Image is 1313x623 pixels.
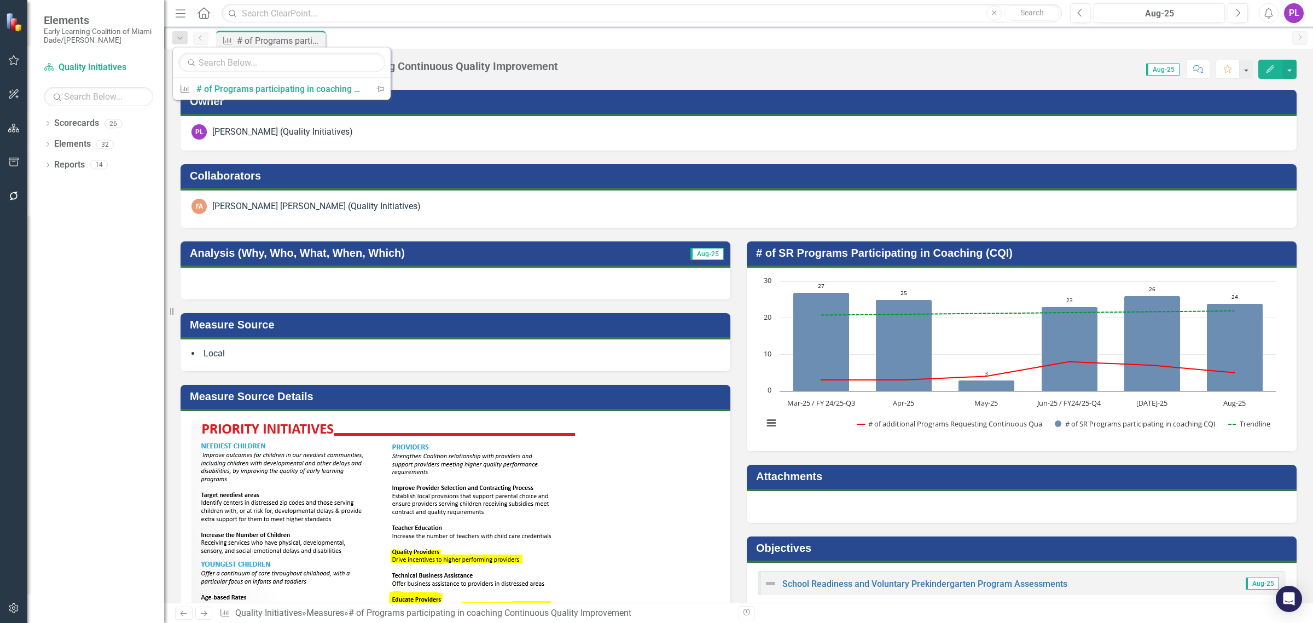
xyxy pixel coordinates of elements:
path: Mar-25 / FY 24/25-Q3, 27. # of SR Programs participating in coaching CQI. [793,293,850,391]
a: Scorecards [54,117,99,130]
span: Search [1020,8,1044,17]
button: View chart menu, Chart [763,415,778,430]
div: # of Programs participating in coaching Continuous Quality Improvement [196,82,363,96]
img: ClearPoint Strategy [5,13,25,32]
a: Reports [54,159,85,171]
text: 26 [1149,285,1155,293]
button: PL [1284,3,1304,23]
div: 32 [96,140,114,149]
a: Measures [306,608,344,618]
div: PL [191,124,207,140]
button: Show # of additional Programs Requesting Continuous Qua [857,419,1042,429]
div: 14 [90,160,108,170]
button: Search [1004,5,1059,21]
text: Jun-25 / FY24/25-Q4 [1036,398,1101,408]
text: 27 [818,282,824,290]
button: Aug-25 [1094,3,1225,23]
g: # of SR Programs participating in coaching CQI, series 2 of 3. Bar series with 6 bars. [793,293,1263,391]
path: Jun-25 / FY24/25-Q4, 23. # of SR Programs participating in coaching CQI. [1042,307,1098,391]
div: Open Intercom Messenger [1276,586,1302,612]
div: » » [219,607,730,620]
button: Show Trendline [1228,419,1271,429]
text: May-25 [974,398,998,408]
h3: # of SR Programs Participating in Coaching (CQI) [756,247,1291,259]
path: Aug-25, 24. # of SR Programs participating in coaching CQI. [1207,304,1263,391]
div: FA [191,199,207,214]
h3: Measure Source [190,319,725,331]
div: Chart. Highcharts interactive chart. [758,276,1286,440]
text: 0 [768,385,771,395]
text: Apr-25 [893,398,914,408]
h3: Measure Source Details [190,390,725,402]
h3: Attachments [756,470,1291,482]
text: 30 [764,275,771,285]
text: 20 [764,312,771,322]
a: # of Programs participating in coaching Continuous Quality Improvement [173,79,369,99]
text: 24 [1231,293,1238,301]
input: Search ClearPoint... [222,4,1062,23]
small: Early Learning Coalition of Miami Dade/[PERSON_NAME] [44,27,153,45]
div: [PERSON_NAME] (Quality Initiatives) [212,126,353,139]
a: School Readiness and Voluntary Prekindergarten Program Assessments [782,579,1067,589]
path: Apr-25, 25. # of SR Programs participating in coaching CQI. [876,300,932,391]
span: Local [204,348,225,359]
span: Aug-25 [1146,64,1180,76]
text: 23 [1066,296,1073,304]
path: Jul-25, 26. # of SR Programs participating in coaching CQI. [1124,296,1181,391]
div: # of Programs participating in coaching Continuous Quality Improvement [237,34,323,48]
text: Mar-25 / FY 24/25-Q3 [787,398,855,408]
path: May-25, 3. # of SR Programs participating in coaching CQI. [958,380,1015,391]
h3: Objectives [756,542,1291,554]
a: Quality Initiatives [44,61,153,74]
div: [PERSON_NAME] [PERSON_NAME] (Quality Initiatives) [212,200,421,213]
h3: Collaborators [190,170,1291,182]
span: Aug-25 [690,248,724,260]
h3: Owner [190,95,1291,107]
text: Aug-25 [1223,398,1246,408]
div: Aug-25 [1097,7,1221,20]
input: Search Below... [44,87,153,106]
text: [DATE]-25 [1136,398,1167,408]
a: Elements [54,138,91,151]
h3: Analysis (Why, Who, What, When, Which) [190,247,651,259]
img: Not Defined [764,577,777,590]
span: Aug-25 [1246,578,1279,590]
text: 25 [900,289,907,297]
button: Show # of SR Programs participating in coaching CQI [1055,419,1217,429]
text: 10 [764,349,771,359]
div: # of Programs participating in coaching Continuous Quality Improvement [348,608,631,618]
span: Elements [44,14,153,27]
input: Search Below... [178,53,385,72]
text: 3 [985,370,988,377]
svg: Interactive chart [758,276,1281,440]
div: 26 [104,119,122,128]
a: Quality Initiatives [235,608,302,618]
